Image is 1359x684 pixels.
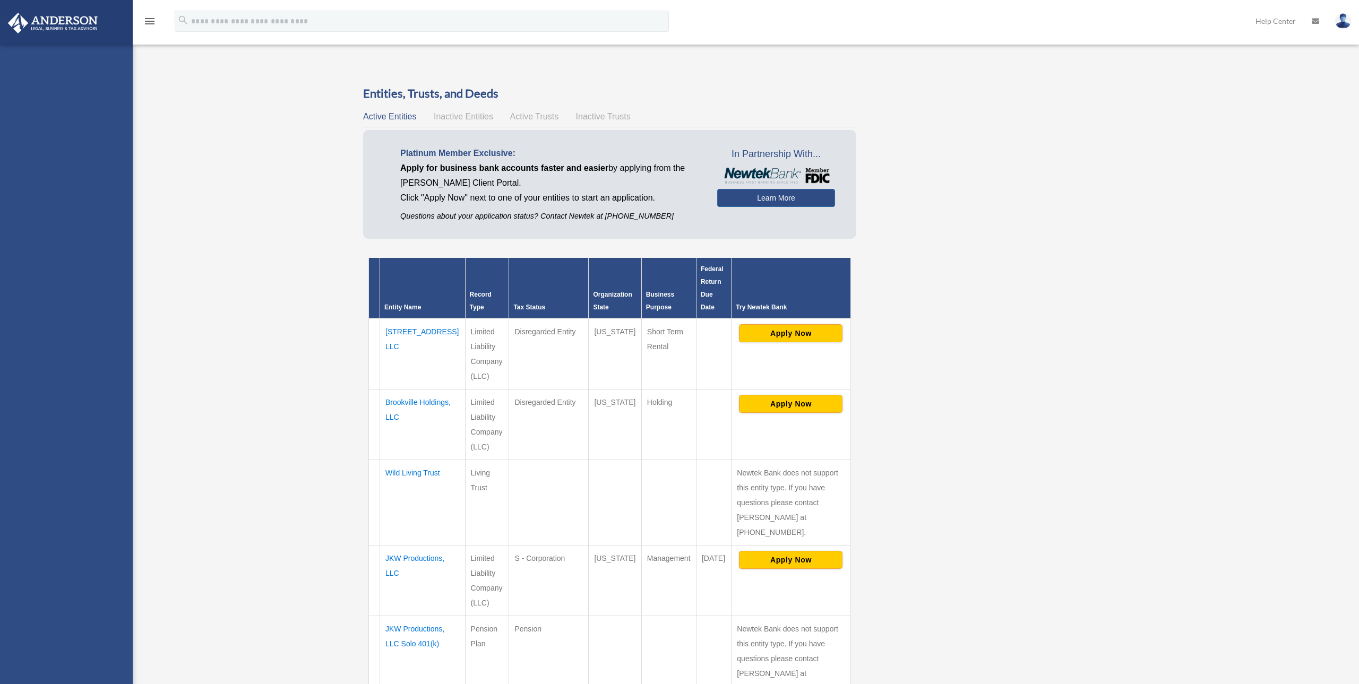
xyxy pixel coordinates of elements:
th: Tax Status [509,258,589,318]
img: Anderson Advisors Platinum Portal [5,13,101,33]
td: Holding [641,389,696,460]
p: Click "Apply Now" next to one of your entities to start an application. [400,191,701,205]
th: Business Purpose [641,258,696,318]
td: [US_STATE] [589,318,641,389]
div: Try Newtek Bank [736,301,846,314]
img: NewtekBankLogoSM.png [722,168,829,184]
button: Apply Now [739,395,842,413]
td: Wild Living Trust [380,460,466,545]
td: Short Term Rental [641,318,696,389]
th: Federal Return Due Date [696,258,731,318]
th: Record Type [465,258,509,318]
p: by applying from the [PERSON_NAME] Client Portal. [400,161,701,191]
td: Management [641,545,696,616]
a: Learn More [717,189,835,207]
td: Limited Liability Company (LLC) [465,545,509,616]
td: JKW Productions, LLC [380,545,466,616]
td: Limited Liability Company (LLC) [465,318,509,389]
span: Active Trusts [510,112,559,121]
span: Apply for business bank accounts faster and easier [400,163,608,172]
td: [US_STATE] [589,389,641,460]
span: Inactive Trusts [576,112,631,121]
i: menu [143,15,156,28]
button: Apply Now [739,324,842,342]
p: Platinum Member Exclusive: [400,146,701,161]
td: Disregarded Entity [509,389,589,460]
td: Brookville Holdings, LLC [380,389,466,460]
td: [DATE] [696,545,731,616]
img: User Pic [1335,13,1351,29]
button: Apply Now [739,551,842,569]
td: Limited Liability Company (LLC) [465,389,509,460]
td: [US_STATE] [589,545,641,616]
td: Living Trust [465,460,509,545]
p: Questions about your application status? Contact Newtek at [PHONE_NUMBER] [400,210,701,223]
td: [STREET_ADDRESS] LLC [380,318,466,389]
td: Newtek Bank does not support this entity type. If you have questions please contact [PERSON_NAME]... [732,460,850,545]
span: Active Entities [363,112,416,121]
th: Organization State [589,258,641,318]
span: In Partnership With... [717,146,835,163]
h3: Entities, Trusts, and Deeds [363,85,856,102]
a: menu [143,19,156,28]
td: Disregarded Entity [509,318,589,389]
td: S - Corporation [509,545,589,616]
span: Inactive Entities [434,112,493,121]
i: search [177,14,189,26]
th: Entity Name [380,258,466,318]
